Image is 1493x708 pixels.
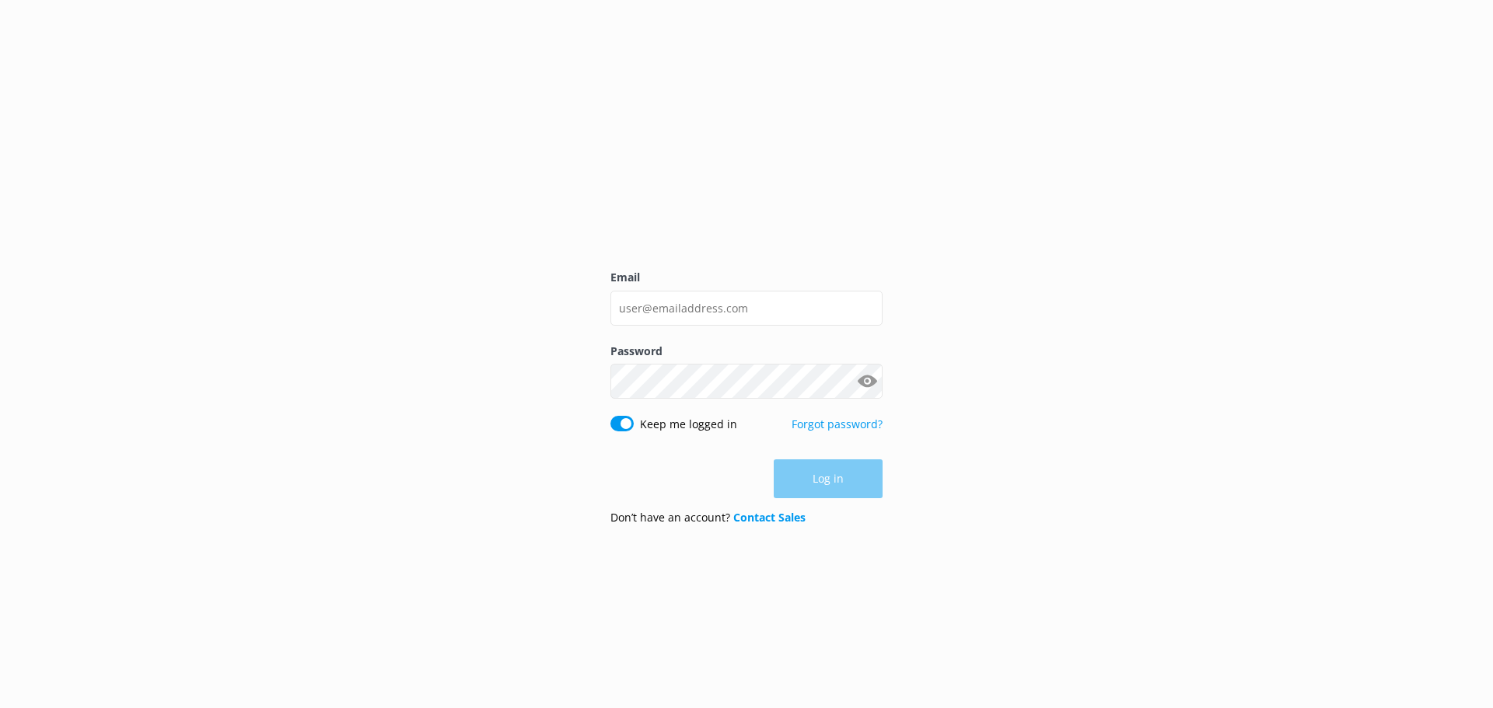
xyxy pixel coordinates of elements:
label: Email [610,269,883,286]
label: Keep me logged in [640,416,737,433]
a: Forgot password? [792,417,883,431]
a: Contact Sales [733,510,806,525]
button: Show password [851,366,883,397]
p: Don’t have an account? [610,509,806,526]
label: Password [610,343,883,360]
input: user@emailaddress.com [610,291,883,326]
